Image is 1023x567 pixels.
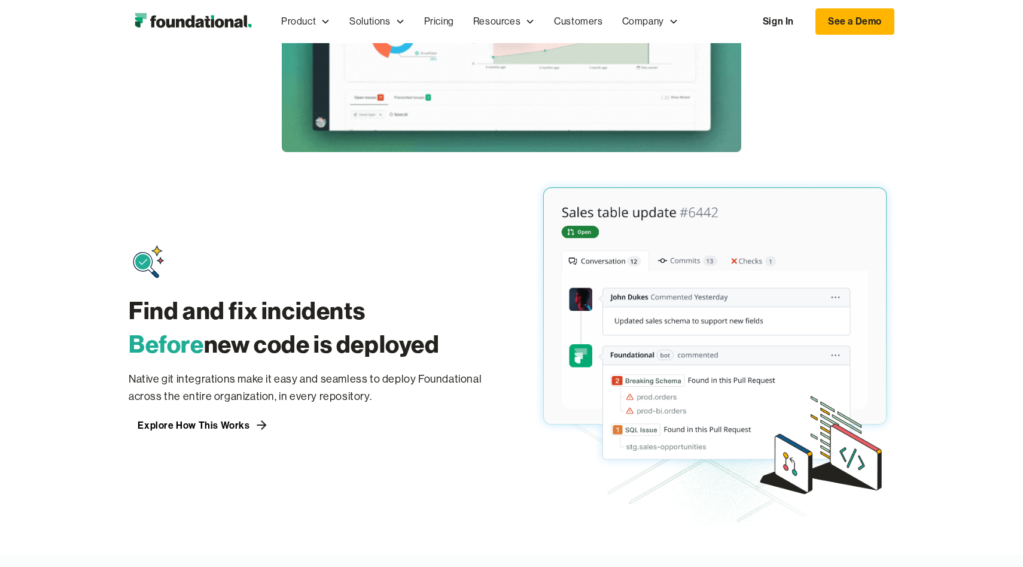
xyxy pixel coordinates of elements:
[473,14,520,29] div: Resources
[130,244,168,282] img: Find and Fix Icon
[415,2,464,41] a: Pricing
[129,294,488,361] h3: Find and fix incidents new code is deployed
[340,2,414,41] div: Solutions
[751,9,806,34] a: Sign In
[613,2,688,41] div: Company
[129,10,257,34] a: home
[138,420,249,430] div: Explore How This Works
[129,416,278,435] a: Explore How This Works
[544,2,612,41] a: Customers
[129,371,488,406] p: Native git integrations make it easy and seamless to deploy Foundational across the entire organi...
[129,10,257,34] img: Foundational Logo
[622,14,664,29] div: Company
[281,14,316,29] div: Product
[349,14,390,29] div: Solutions
[272,2,340,41] div: Product
[808,428,1023,567] iframe: Chat Widget
[129,329,204,359] span: Before
[815,8,894,35] a: See a Demo
[464,2,544,41] div: Resources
